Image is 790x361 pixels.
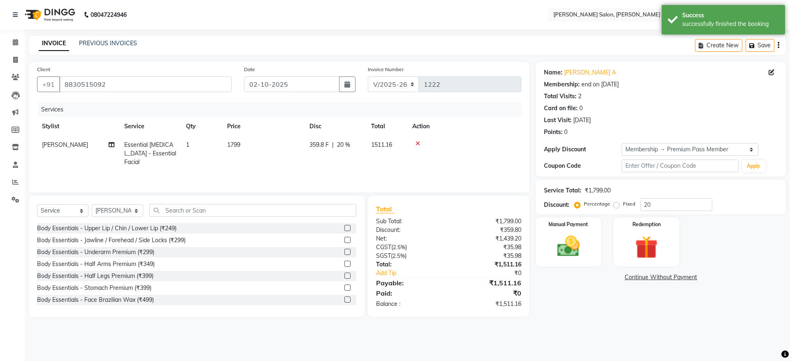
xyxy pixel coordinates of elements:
[370,243,448,252] div: ( )
[370,217,448,226] div: Sub Total:
[21,3,77,26] img: logo
[548,221,588,228] label: Manual Payment
[244,66,255,73] label: Date
[578,92,581,101] div: 2
[695,39,742,52] button: Create New
[564,128,567,137] div: 0
[38,102,527,117] div: Services
[37,117,119,136] th: Stylist
[370,269,462,278] a: Add Tip
[37,296,154,304] div: Body Essentials - Face Brazilian Wax (₹499)
[39,36,69,51] a: INVOICE
[448,252,527,260] div: ₹35.98
[37,66,50,73] label: Client
[376,205,395,213] span: Total
[124,141,176,166] span: Essential [MEDICAL_DATA] - Essential Facial
[37,224,177,233] div: Body Essentials - Upper Lip / Chin / Lower Lip (₹249)
[622,160,739,172] input: Enter Offer / Coupon Code
[544,201,569,209] div: Discount:
[581,80,619,89] div: end on [DATE]
[682,20,779,28] div: successfully finished the booking
[59,76,232,92] input: Search by Name/Mobile/Email/Code
[370,278,448,288] div: Payable:
[149,204,356,217] input: Search or Scan
[544,128,562,137] div: Points:
[623,200,635,208] label: Fixed
[337,141,350,149] span: 20 %
[393,252,405,259] span: 2.5%
[573,116,591,125] div: [DATE]
[370,252,448,260] div: ( )
[393,244,405,250] span: 2.5%
[537,273,784,282] a: Continue Without Payment
[91,3,127,26] b: 08047224946
[632,221,661,228] label: Redemption
[376,252,391,259] span: SGST
[628,233,665,261] img: _gift.svg
[462,269,527,278] div: ₹0
[227,141,240,148] span: 1799
[448,300,527,308] div: ₹1,511.16
[550,233,587,259] img: _cash.svg
[448,234,527,243] div: ₹1,439.20
[544,92,576,101] div: Total Visits:
[37,260,155,268] div: Body Essentials - Half Arms Premium (₹349)
[42,141,88,148] span: [PERSON_NAME]
[332,141,334,149] span: |
[585,186,611,195] div: ₹1,799.00
[37,248,154,257] div: Body Essentials - Underarm Premium (₹299)
[370,288,448,298] div: Paid:
[37,236,186,245] div: Body Essentials - Jawline / Forehead / Side Locks (₹299)
[37,272,153,280] div: Body Essentials - Half Legs Premium (₹399)
[222,117,304,136] th: Price
[370,260,448,269] div: Total:
[370,234,448,243] div: Net:
[584,200,610,208] label: Percentage
[579,104,583,113] div: 0
[376,243,391,251] span: CGST
[119,117,181,136] th: Service
[371,141,392,148] span: 1511.16
[37,284,151,292] div: Body Essentials - Stomach Premium (₹399)
[407,117,521,136] th: Action
[564,68,616,77] a: [PERSON_NAME] A
[544,145,622,154] div: Apply Discount
[544,186,581,195] div: Service Total:
[37,76,60,92] button: +91
[448,278,527,288] div: ₹1,511.16
[448,288,527,298] div: ₹0
[370,226,448,234] div: Discount:
[309,141,329,149] span: 359.8 F
[370,300,448,308] div: Balance :
[368,66,404,73] label: Invoice Number
[181,117,222,136] th: Qty
[544,68,562,77] div: Name:
[304,117,366,136] th: Disc
[544,162,622,170] div: Coupon Code
[746,39,774,52] button: Save
[448,226,527,234] div: ₹359.80
[544,80,580,89] div: Membership:
[186,141,189,148] span: 1
[448,243,527,252] div: ₹35.98
[544,104,578,113] div: Card on file:
[544,116,572,125] div: Last Visit:
[448,260,527,269] div: ₹1,511.16
[448,217,527,226] div: ₹1,799.00
[366,117,407,136] th: Total
[742,160,765,172] button: Apply
[682,11,779,20] div: Success
[79,39,137,47] a: PREVIOUS INVOICES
